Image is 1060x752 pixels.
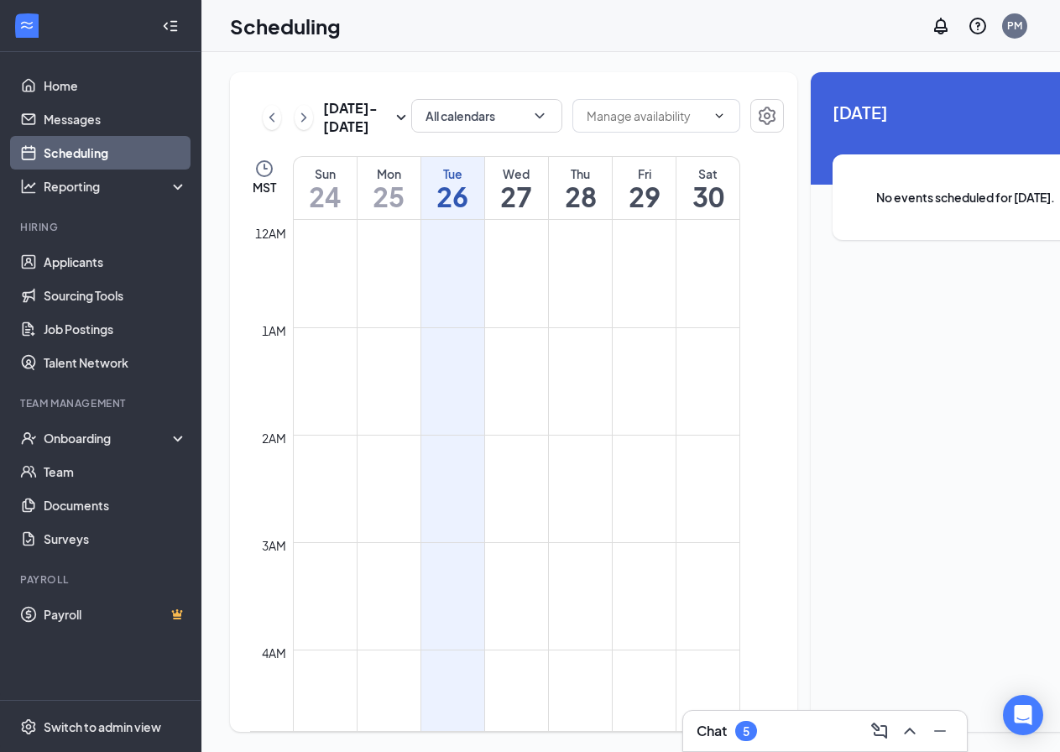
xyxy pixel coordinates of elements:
[258,429,290,447] div: 2am
[44,312,187,346] a: Job Postings
[900,721,920,741] svg: ChevronUp
[927,718,953,744] button: Minimize
[44,178,188,195] div: Reporting
[323,99,391,136] h3: [DATE] - [DATE]
[485,157,548,219] a: August 27, 2025
[1007,18,1022,33] div: PM
[757,106,777,126] svg: Settings
[44,598,187,631] a: PayrollCrown
[258,536,290,555] div: 3am
[421,157,484,219] a: August 26, 2025
[44,430,173,446] div: Onboarding
[676,165,739,182] div: Sat
[20,396,184,410] div: Team Management
[44,522,187,556] a: Surveys
[869,721,890,741] svg: ComposeMessage
[358,165,420,182] div: Mon
[230,12,341,40] h1: Scheduling
[968,16,988,36] svg: QuestionInfo
[44,488,187,522] a: Documents
[676,157,739,219] a: August 30, 2025
[162,18,179,34] svg: Collapse
[44,245,187,279] a: Applicants
[587,107,706,125] input: Manage availability
[743,724,749,739] div: 5
[252,224,290,243] div: 12am
[264,107,280,128] svg: ChevronLeft
[421,165,484,182] div: Tue
[613,182,676,211] h1: 29
[750,99,784,136] a: Settings
[697,722,727,740] h3: Chat
[896,718,923,744] button: ChevronUp
[44,346,187,379] a: Talent Network
[20,572,184,587] div: Payroll
[549,182,612,211] h1: 28
[258,321,290,340] div: 1am
[294,182,357,211] h1: 24
[713,109,726,123] svg: ChevronDown
[549,165,612,182] div: Thu
[44,279,187,312] a: Sourcing Tools
[411,99,562,133] button: All calendarsChevronDown
[358,182,420,211] h1: 25
[676,182,739,211] h1: 30
[20,220,184,234] div: Hiring
[20,718,37,735] svg: Settings
[531,107,548,124] svg: ChevronDown
[294,165,357,182] div: Sun
[613,165,676,182] div: Fri
[263,105,281,130] button: ChevronLeft
[20,178,37,195] svg: Analysis
[20,430,37,446] svg: UserCheck
[391,107,411,128] svg: SmallChevronDown
[253,179,276,196] span: MST
[485,165,548,182] div: Wed
[295,107,312,128] svg: ChevronRight
[44,69,187,102] a: Home
[295,105,313,130] button: ChevronRight
[44,136,187,170] a: Scheduling
[254,159,274,179] svg: Clock
[866,718,893,744] button: ComposeMessage
[549,157,612,219] a: August 28, 2025
[44,102,187,136] a: Messages
[358,157,420,219] a: August 25, 2025
[930,721,950,741] svg: Minimize
[258,644,290,662] div: 4am
[18,17,35,34] svg: WorkstreamLogo
[613,157,676,219] a: August 29, 2025
[931,16,951,36] svg: Notifications
[1003,695,1043,735] div: Open Intercom Messenger
[421,182,484,211] h1: 26
[44,455,187,488] a: Team
[294,157,357,219] a: August 24, 2025
[750,99,784,133] button: Settings
[44,718,161,735] div: Switch to admin view
[485,182,548,211] h1: 27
